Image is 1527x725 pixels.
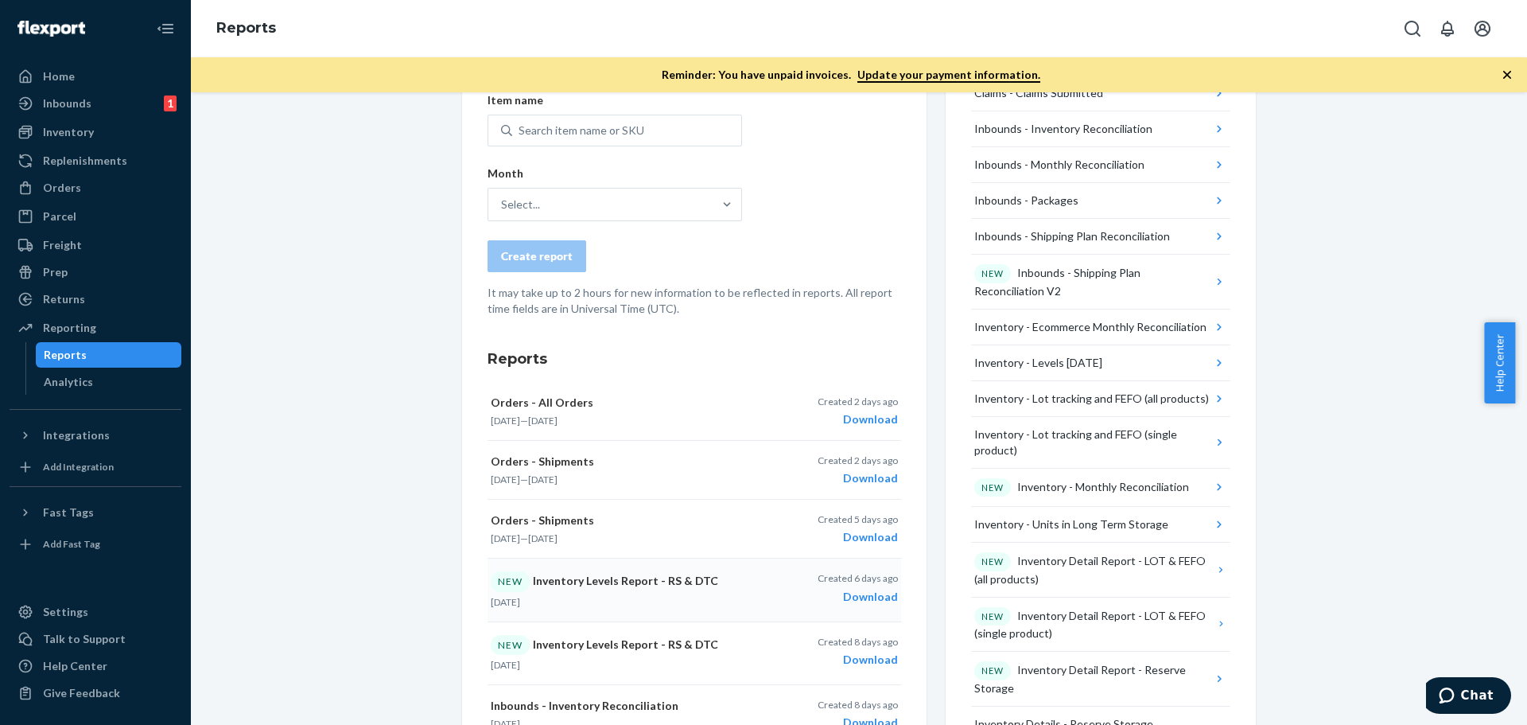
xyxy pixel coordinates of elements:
p: Created 5 days ago [818,513,898,526]
button: Inventory - Ecommerce Monthly Reconciliation [971,310,1230,345]
button: NEWInventory Detail Report - LOT & FEFO (all products) [971,543,1230,598]
p: — [491,414,760,427]
p: Inventory Levels Report - RS & DTC [491,635,760,655]
p: NEW [981,267,1004,280]
button: Orders - All Orders[DATE]—[DATE]Created 2 days agoDownload [488,382,901,441]
a: Parcel [10,204,181,229]
div: Talk to Support [43,631,126,647]
div: Analytics [44,374,93,390]
p: Created 8 days ago [818,635,898,649]
button: NEWInventory Detail Report - Reserve Storage [971,652,1230,707]
button: NEWInventory Levels Report - RS & DTC[DATE]Created 6 days agoDownload [488,559,901,622]
p: Orders - Shipments [491,454,760,470]
button: Integrations [10,423,181,448]
button: Open Search Box [1397,13,1428,45]
p: NEW [981,665,1004,677]
div: 1 [164,95,177,111]
button: Inventory - Units in Long Term Storage [971,507,1230,543]
div: Inbounds - Inventory Reconciliation [974,121,1152,137]
button: NEWInbounds - Shipping Plan Reconciliation V2 [971,255,1230,310]
div: Inventory Detail Report - LOT & FEFO (all products) [974,552,1214,587]
p: Created 6 days ago [818,571,898,585]
p: It may take up to 2 hours for new information to be reflected in reports. All report time fields ... [488,285,901,317]
p: Created 8 days ago [818,698,898,711]
button: Inventory - Levels [DATE] [971,345,1230,381]
div: Add Integration [43,460,114,474]
button: Inbounds - Packages [971,183,1230,219]
div: Inventory - Levels [DATE] [974,355,1102,371]
p: Inbounds - Inventory Reconciliation [491,698,760,714]
time: [DATE] [528,532,558,544]
p: — [491,532,760,545]
div: Reports [44,347,87,363]
button: NEWInventory Levels Report - RS & DTC[DATE]Created 8 days agoDownload [488,622,901,685]
p: — [491,473,760,486]
p: Item name [488,92,742,108]
div: Prep [43,264,68,280]
button: NEWInventory Detail Report - LOT & FEFO (single product) [971,598,1230,653]
p: Month [488,166,742,181]
div: Home [43,68,75,84]
a: Replenishments [10,148,181,173]
button: Orders - Shipments[DATE]—[DATE]Created 5 days agoDownload [488,500,901,559]
div: Inventory - Units in Long Term Storage [974,516,1168,532]
a: Analytics [36,369,182,395]
div: Freight [43,237,82,253]
div: Integrations [43,427,110,443]
div: Inbounds - Monthly Reconciliation [974,157,1144,173]
p: Inventory Levels Report - RS & DTC [491,571,760,591]
a: Returns [10,286,181,312]
time: [DATE] [491,532,520,544]
button: Open notifications [1432,13,1463,45]
time: [DATE] [491,474,520,485]
button: Give Feedback [10,680,181,706]
button: Orders - Shipments[DATE]—[DATE]Created 2 days agoDownload [488,441,901,500]
time: [DATE] [491,596,520,608]
div: Inventory [43,124,94,140]
ol: breadcrumbs [204,6,289,52]
a: Inbounds1 [10,91,181,116]
p: NEW [981,555,1004,568]
a: Home [10,64,181,89]
p: Created 2 days ago [818,454,898,467]
div: Select... [501,197,540,212]
img: Flexport logo [17,21,85,37]
div: Inventory - Lot tracking and FEFO (single product) [974,427,1211,458]
p: Orders - All Orders [491,395,760,411]
div: Help Center [43,658,107,674]
div: Replenishments [43,153,127,169]
button: Close Navigation [150,13,181,45]
p: Reminder: You have unpaid invoices. [662,67,1040,83]
a: Update your payment information. [857,68,1040,83]
button: Help Center [1484,322,1515,403]
a: Reports [36,342,182,368]
a: Reporting [10,315,181,341]
div: Add Fast Tag [43,537,100,551]
div: Download [818,411,898,427]
a: Prep [10,259,181,285]
a: Orders [10,175,181,201]
iframe: Opens a widget where you can chat to one of our agents [1426,677,1511,717]
button: Fast Tags [10,500,181,525]
div: Reporting [43,320,96,336]
div: Inbounds - Shipping Plan Reconciliation [974,228,1170,244]
div: NEW [491,635,530,655]
div: Inventory - Lot tracking and FEFO (all products) [974,391,1209,407]
div: Inventory - Ecommerce Monthly Reconciliation [974,319,1206,335]
div: Inbounds [43,95,91,111]
div: Parcel [43,209,76,224]
div: Orders [43,180,81,196]
button: NEWInventory - Monthly Reconciliation [971,469,1230,508]
button: Create report [488,240,586,272]
button: Inventory - Lot tracking and FEFO (all products) [971,381,1230,417]
h3: Reports [488,349,901,369]
div: Search item name or SKU [519,123,644,138]
button: Inventory - Lot tracking and FEFO (single product) [971,417,1230,469]
div: Give Feedback [43,685,120,701]
div: Inventory - Monthly Reconciliation [974,478,1189,497]
a: Freight [10,232,181,258]
a: Help Center [10,653,181,679]
time: [DATE] [528,415,558,427]
div: Download [818,652,898,668]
